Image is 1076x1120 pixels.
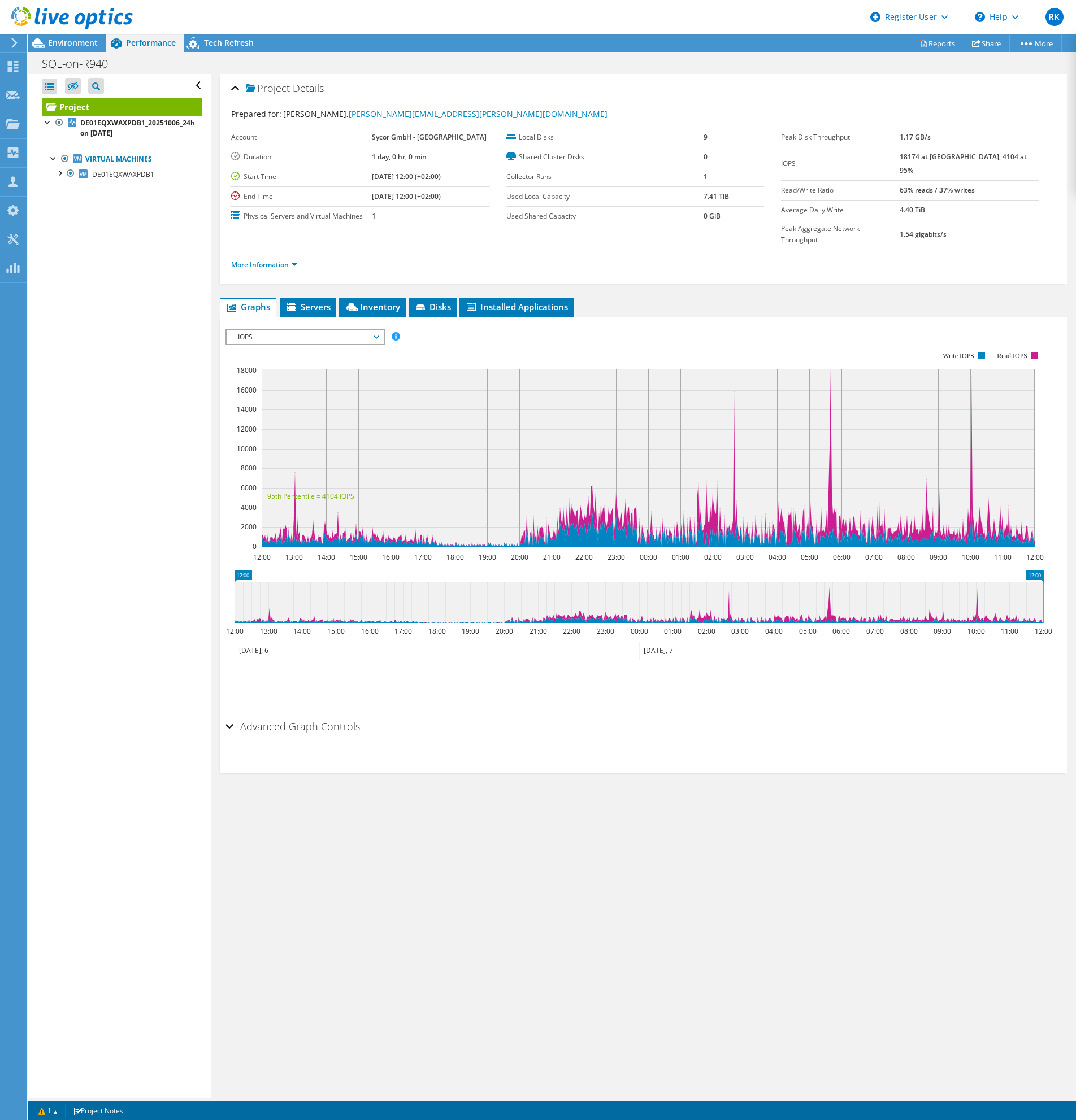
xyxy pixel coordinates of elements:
text: 13:00 [285,552,303,562]
span: Environment [48,37,98,48]
text: 03:00 [731,626,749,636]
label: Shared Cluster Disks [506,151,704,163]
label: Prepared for: [231,108,281,119]
label: Local Disks [506,132,704,143]
h1: SQL-on-R940 [37,58,125,70]
text: 07:00 [866,626,884,636]
text: 18:00 [428,626,446,636]
text: 8000 [241,463,257,473]
a: Project Notes [65,1104,131,1118]
span: Installed Applications [465,301,568,312]
text: 14:00 [293,626,311,636]
label: Account [231,132,372,143]
b: 1 day, 0 hr, 0 min [372,152,427,162]
label: Read/Write Ratio [781,185,900,196]
text: 12:00 [226,626,244,636]
span: IOPS [232,330,378,344]
span: Project [246,83,290,94]
text: 00:00 [631,626,648,636]
text: 19:00 [479,552,496,562]
text: 6000 [241,483,257,493]
label: Peak Aggregate Network Throughput [781,223,900,246]
text: 08:00 [900,626,918,636]
label: Peak Disk Throughput [781,132,900,143]
text: 04:00 [769,552,786,562]
text: 14000 [237,404,257,414]
b: Sycor GmbH - [GEOGRAPHIC_DATA] [372,132,487,142]
text: 10:00 [967,626,985,636]
text: Read IOPS [997,352,1028,360]
b: 7.41 TiB [704,191,729,201]
b: 63% reads / 37% writes [900,185,975,195]
span: Graphs [225,301,270,312]
text: 17:00 [414,552,432,562]
b: 1 [372,211,376,221]
span: Performance [126,37,176,48]
text: 06:00 [833,552,851,562]
span: Tech Refresh [204,37,254,48]
text: 02:00 [698,626,715,636]
a: 1 [31,1104,66,1118]
label: Duration [231,151,372,163]
b: 0 [704,152,708,162]
label: Physical Servers and Virtual Machines [231,211,372,222]
text: 12:00 [1026,552,1044,562]
a: Share [964,34,1010,52]
text: 08:00 [897,552,915,562]
span: DE01EQXWAXPDB1 [92,169,154,179]
text: 16000 [237,385,257,395]
text: 18:00 [446,552,464,562]
a: DE01EQXWAXPDB1 [42,167,202,181]
label: IOPS [781,158,900,169]
text: 21:00 [530,626,547,636]
text: 19:00 [462,626,479,636]
text: 05:00 [799,626,817,636]
text: 05:00 [801,552,818,562]
text: 0 [253,542,257,551]
span: Servers [285,301,331,312]
text: 01:00 [672,552,689,562]
text: 14:00 [318,552,335,562]
text: 07:00 [865,552,883,562]
b: [DATE] 12:00 (+02:00) [372,191,441,201]
b: [DATE] 12:00 (+02:00) [372,172,441,181]
text: 21:00 [543,552,561,562]
text: 01:00 [664,626,682,636]
text: Write IOPS [943,352,975,360]
text: 09:00 [934,626,951,636]
b: DE01EQXWAXPDB1_20251006_24h on [DATE] [80,118,195,138]
a: More Information [231,260,297,269]
span: [PERSON_NAME], [283,108,608,119]
text: 15:00 [350,552,367,562]
b: 1.54 gigabits/s [900,229,947,239]
text: 95th Percentile = 4104 IOPS [267,491,354,501]
text: 20:00 [511,552,528,562]
text: 06:00 [832,626,850,636]
text: 2000 [241,522,257,531]
b: 4.40 TiB [900,205,925,215]
text: 12:00 [253,552,271,562]
span: Inventory [345,301,400,312]
text: 10:00 [962,552,979,562]
text: 02:00 [704,552,722,562]
a: Project [42,98,202,116]
b: 1.17 GB/s [900,132,931,142]
b: 9 [704,132,708,142]
a: [PERSON_NAME][EMAIL_ADDRESS][PERSON_NAME][DOMAIN_NAME] [349,108,608,119]
text: 16:00 [382,552,400,562]
text: 11:00 [994,552,1012,562]
text: 22:00 [563,626,580,636]
a: Virtual Machines [42,152,202,167]
text: 12000 [237,424,257,434]
label: Average Daily Write [781,204,900,216]
text: 23:00 [608,552,625,562]
text: 17:00 [394,626,412,636]
text: 12:00 [1035,626,1052,636]
b: 18174 at [GEOGRAPHIC_DATA], 4104 at 95% [900,152,1027,175]
text: 10000 [237,444,257,454]
label: Used Local Capacity [506,191,704,202]
text: 13:00 [260,626,277,636]
text: 22:00 [575,552,593,562]
a: DE01EQXWAXPDB1_20251006_24h on [DATE] [42,116,202,141]
b: 0 GiB [704,211,721,221]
